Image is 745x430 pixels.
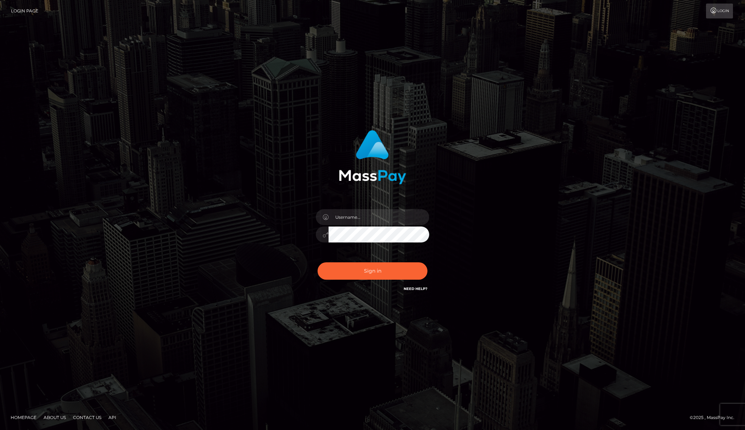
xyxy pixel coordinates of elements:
input: Username... [329,209,429,225]
div: © 2025 , MassPay Inc. [690,414,740,421]
a: Contact Us [70,412,104,423]
img: MassPay Login [339,130,406,184]
a: Login [706,4,733,18]
a: About Us [41,412,69,423]
a: Homepage [8,412,39,423]
a: Login Page [11,4,38,18]
a: Need Help? [404,286,427,291]
button: Sign in [318,262,427,280]
a: API [106,412,119,423]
